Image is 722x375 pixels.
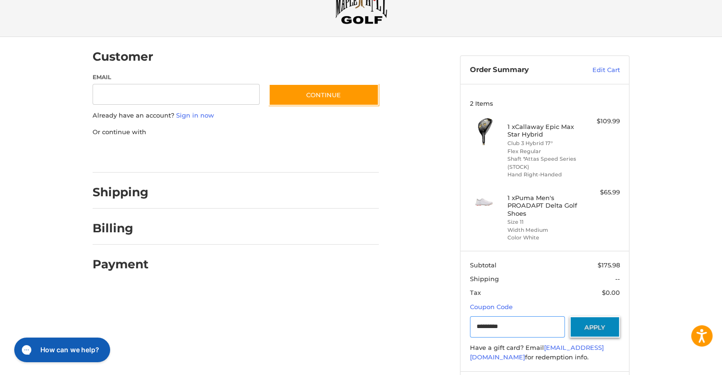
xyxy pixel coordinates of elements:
span: -- [615,275,620,283]
h4: 1 x Callaway Epic Max Star Hybrid [507,123,580,138]
li: Width Medium [507,226,580,234]
span: Subtotal [470,261,497,269]
span: $175.98 [598,261,620,269]
li: Size 11 [507,218,580,226]
li: Color White [507,234,580,242]
h3: Order Summary [470,65,572,75]
div: $109.99 [582,117,620,126]
div: Have a gift card? Email for redemption info. [470,343,620,362]
li: Hand Right-Handed [507,171,580,179]
button: Continue [269,84,379,106]
p: Already have an account? [93,111,379,120]
input: Gift Certificate or Coupon Code [470,316,565,338]
h2: Billing [93,221,148,236]
span: Tax [470,289,481,296]
p: Or continue with [93,128,379,137]
button: Apply [570,316,620,338]
h2: Customer [93,49,153,64]
a: Coupon Code [470,303,513,311]
li: Club 3 Hybrid 17° [507,139,580,147]
a: Edit Cart [572,65,620,75]
h2: Payment [93,257,149,272]
div: $65.99 [582,188,620,197]
h4: 1 x Puma Men's PROADAPT Delta Golf Shoes [507,194,580,217]
iframe: PayPal-venmo [251,146,322,163]
iframe: Gorgias live chat messenger [9,334,113,366]
h3: 2 Items [470,100,620,107]
a: Sign in now [176,111,214,119]
label: Email [93,73,260,82]
iframe: PayPal-paypal [90,146,161,163]
iframe: PayPal-paylater [170,146,241,163]
iframe: Google Customer Reviews [644,349,722,375]
li: Flex Regular [507,147,580,155]
span: $0.00 [602,289,620,296]
span: Shipping [470,275,499,283]
li: Shaft *Attas Speed Series (STOCK) [507,155,580,171]
h2: Shipping [93,185,149,200]
a: [EMAIL_ADDRESS][DOMAIN_NAME] [470,344,604,361]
